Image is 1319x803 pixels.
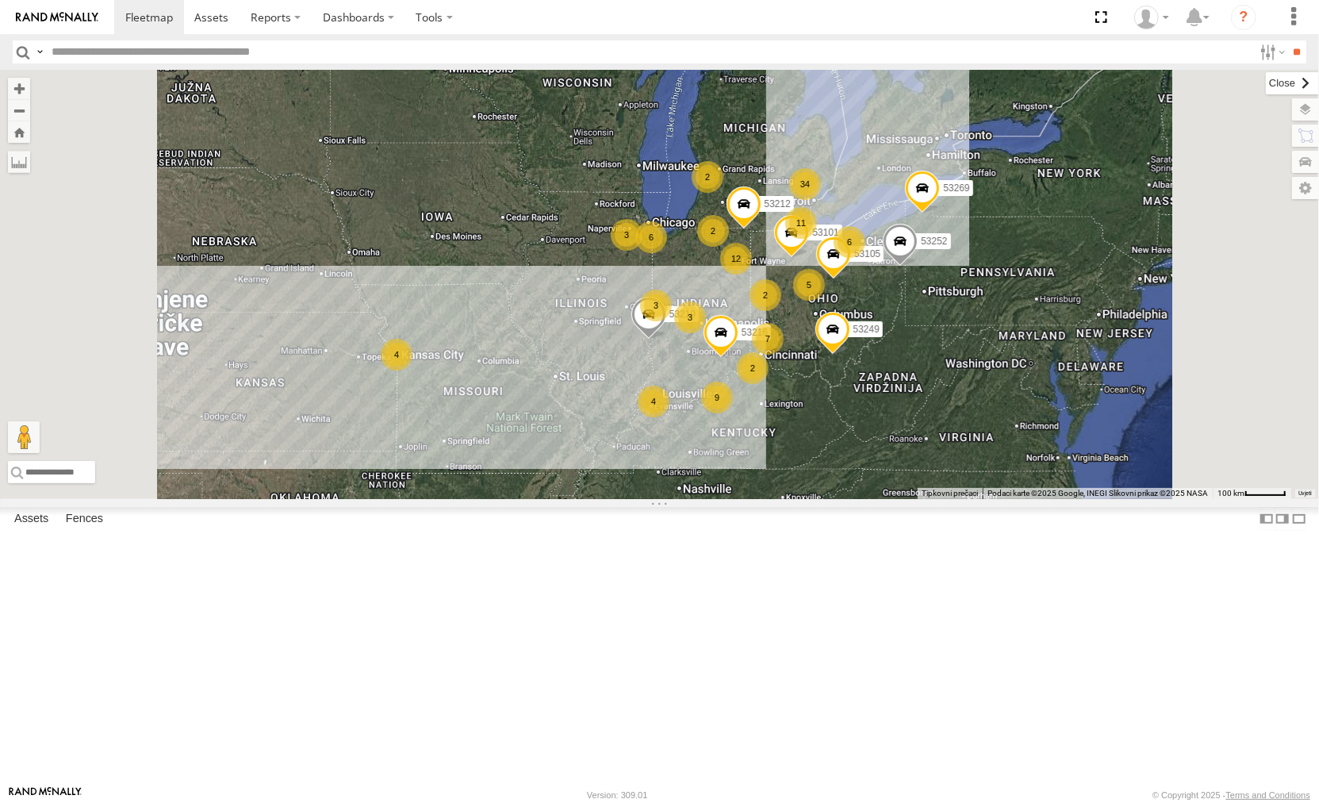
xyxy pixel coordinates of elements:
div: 2 [697,215,729,247]
div: Version: 309.01 [587,790,647,800]
div: 4 [638,386,669,417]
div: 34 [789,168,821,200]
a: Terms and Conditions [1226,790,1310,800]
div: 5 [793,269,825,301]
label: Fences [58,508,111,530]
label: Assets [6,508,56,530]
img: rand-logo.svg [16,12,98,23]
span: 53216 [741,327,767,338]
a: Visit our Website [9,787,82,803]
span: 53105 [853,248,880,259]
div: 12 [720,243,752,275]
div: 2 [692,161,723,193]
div: 6 [834,226,865,258]
label: Search Filter Options [1254,40,1288,63]
div: 9 [701,382,733,413]
div: 3 [611,219,642,251]
button: Zoom out [8,99,30,121]
div: 4 [381,339,412,371]
button: Povucite Pegmana na kartu da biste otvorili Street View [8,421,40,453]
div: Miky Transport [1129,6,1175,29]
span: 53269 [943,182,969,193]
span: 53252 [921,236,947,247]
span: 53249 [853,324,879,335]
span: 100 km [1217,489,1244,498]
label: Map Settings [1292,177,1319,199]
span: Podaci karte ©2025 Google, INEGI Slikovni prikaz ©2025 NASA [987,489,1208,498]
a: Uvjeti (otvara se u novoj kartici) [1298,490,1312,497]
div: 3 [640,290,672,321]
label: Hide Summary Table [1291,507,1307,530]
div: 3 [674,302,706,333]
div: 6 [635,221,667,253]
label: Search Query [33,40,46,63]
button: Tipkovni prečaci [922,488,978,499]
button: Zoom Home [8,121,30,143]
div: 11 [785,207,817,239]
div: 7 [752,323,784,355]
label: Dock Summary Table to the Left [1259,507,1275,530]
button: Mjerilo karte: 100 km naprema 49 piksela [1213,488,1291,499]
i: ? [1231,5,1256,30]
span: 53101 [812,227,838,238]
div: 2 [737,352,769,384]
label: Dock Summary Table to the Right [1275,507,1290,530]
div: 2 [750,279,781,311]
label: Measure [8,151,30,173]
button: Zoom in [8,78,30,99]
div: © Copyright 2025 - [1152,790,1310,800]
span: 53212 [764,198,790,209]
